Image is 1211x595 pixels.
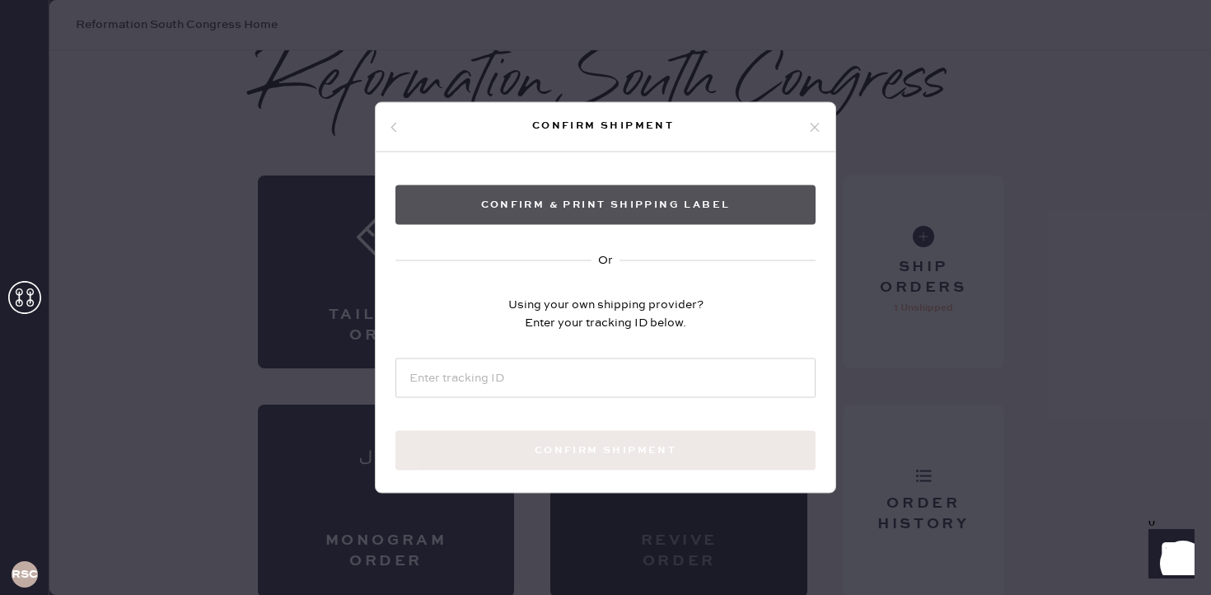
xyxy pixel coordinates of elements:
[598,251,613,269] div: Or
[12,569,38,580] h3: RSCA
[508,296,704,332] div: Using your own shipping provider? Enter your tracking ID below.
[1133,521,1204,592] iframe: Front Chat
[395,185,816,225] button: Confirm & Print shipping label
[395,431,816,471] button: Confirm shipment
[395,358,816,398] input: Enter tracking ID
[399,115,807,135] div: Confirm shipment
